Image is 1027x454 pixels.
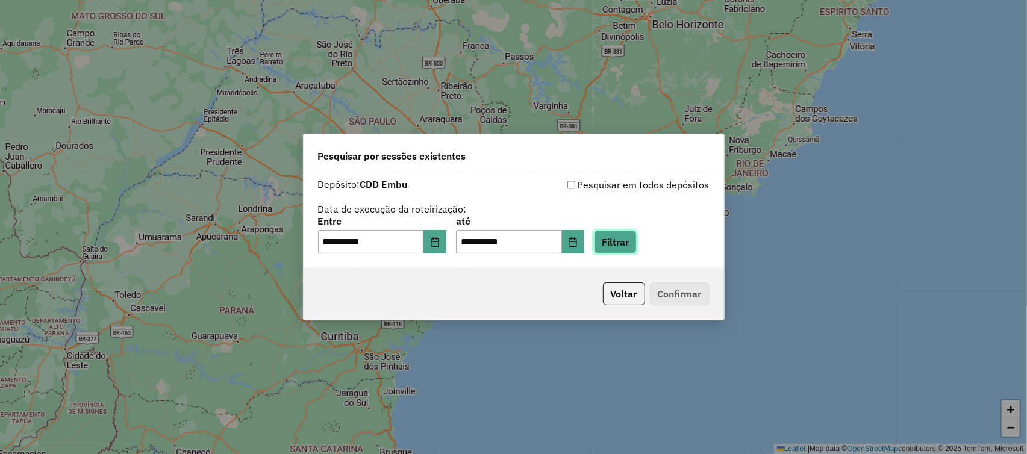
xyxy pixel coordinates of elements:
span: Pesquisar por sessões existentes [318,149,466,163]
button: Voltar [603,282,645,305]
label: Depósito: [318,177,408,191]
label: até [456,214,584,228]
button: Filtrar [594,231,637,253]
button: Choose Date [423,230,446,254]
div: Pesquisar em todos depósitos [514,178,710,192]
label: Data de execução da roteirização: [318,202,467,216]
strong: CDD Embu [360,178,408,190]
label: Entre [318,214,446,228]
button: Choose Date [562,230,585,254]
